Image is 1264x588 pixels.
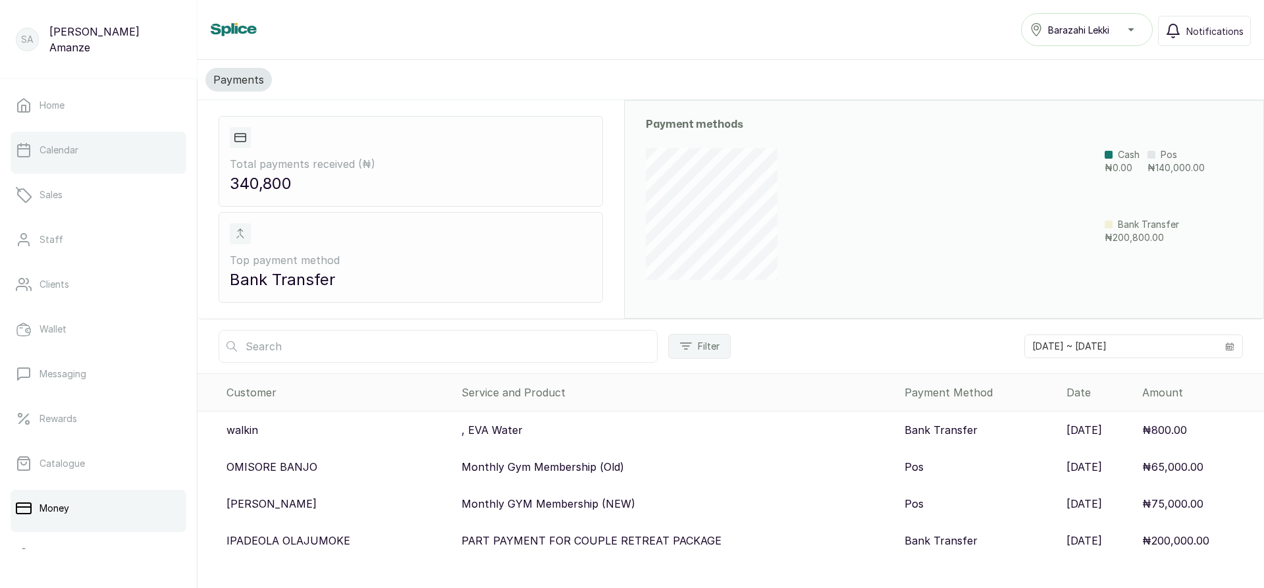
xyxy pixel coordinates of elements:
[39,502,69,515] p: Money
[1118,218,1179,231] p: Bank Transfer
[39,367,86,381] p: Messaging
[230,172,592,196] p: 340,800
[1048,23,1109,37] span: Barazahi Lekki
[461,496,635,512] p: Monthly GYM Membership (NEW)
[11,311,186,348] a: Wallet
[11,132,186,169] a: Calendar
[21,33,34,46] p: SA
[461,422,523,438] p: , EVA Water
[1147,161,1205,174] p: ₦140,000.00
[11,176,186,213] a: Sales
[11,400,186,437] a: Rewards
[226,385,451,400] div: Customer
[39,412,77,425] p: Rewards
[1118,148,1140,161] p: Cash
[905,533,978,548] p: Bank Transfer
[226,496,317,512] p: [PERSON_NAME]
[668,334,731,359] button: Filter
[698,340,720,353] span: Filter
[11,221,186,258] a: Staff
[39,278,69,291] p: Clients
[1142,533,1209,548] p: ₦200,000.00
[1105,161,1140,174] p: ₦0.00
[905,385,1056,400] div: Payment Method
[230,252,592,268] p: Top payment method
[39,323,66,336] p: Wallet
[1066,459,1102,475] p: [DATE]
[905,496,924,512] p: Pos
[461,385,894,400] div: Service and Product
[646,117,1242,132] h2: Payment methods
[461,459,624,475] p: Monthly Gym Membership (Old)
[219,330,658,363] input: Search
[230,156,592,172] p: Total payments received ( ₦ )
[1066,385,1132,400] div: Date
[39,457,85,470] p: Catalogue
[11,356,186,392] a: Messaging
[226,533,350,548] p: IPADEOLA OLAJUMOKE
[39,233,63,246] p: Staff
[905,422,978,438] p: Bank Transfer
[1025,335,1217,358] input: Select date
[1066,496,1102,512] p: [DATE]
[11,537,186,574] a: Settings
[1161,148,1177,161] p: Pos
[39,144,78,157] p: Calendar
[39,549,76,562] p: Settings
[1142,459,1203,475] p: ₦65,000.00
[1186,24,1244,38] span: Notifications
[11,490,186,527] a: Money
[1066,533,1102,548] p: [DATE]
[905,459,924,475] p: Pos
[11,445,186,482] a: Catalogue
[1066,422,1102,438] p: [DATE]
[39,99,65,112] p: Home
[11,266,186,303] a: Clients
[49,24,181,55] p: [PERSON_NAME] Amanze
[11,87,186,124] a: Home
[1021,13,1153,46] button: Barazahi Lekki
[39,188,63,201] p: Sales
[1142,385,1259,400] div: Amount
[1225,342,1234,351] svg: calendar
[1105,231,1179,244] p: ₦200,800.00
[1142,422,1187,438] p: ₦800.00
[230,268,592,292] p: Bank Transfer
[1142,496,1203,512] p: ₦75,000.00
[1158,16,1251,46] button: Notifications
[461,533,722,548] p: PART PAYMENT FOR COUPLE RETREAT PACKAGE
[226,422,258,438] p: walkin
[205,68,272,92] button: Payments
[226,459,317,475] p: OMISORE BANJO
